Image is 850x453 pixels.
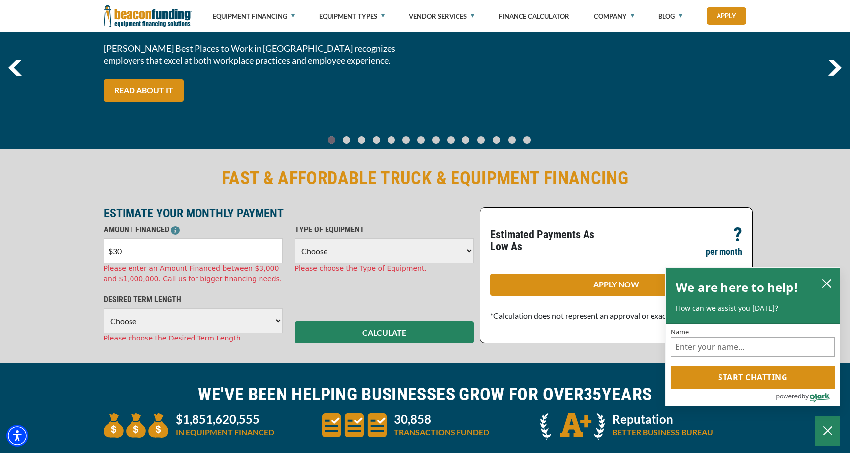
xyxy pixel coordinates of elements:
a: Powered by Olark - open in a new tab [776,389,840,406]
img: Left Navigator [8,60,22,76]
h2: We are here to help! [676,278,798,297]
button: Close Chatbox [815,416,840,446]
a: Go To Slide 4 [386,136,397,144]
button: Start chatting [671,366,835,389]
img: A + icon [540,413,605,440]
p: How can we assist you [DATE]? [676,303,830,313]
a: Go To Slide 12 [506,136,518,144]
span: powered [776,390,801,402]
p: BETTER BUSINESS BUREAU [612,426,713,438]
a: Go To Slide 2 [356,136,368,144]
a: Go To Slide 7 [430,136,442,144]
p: IN EQUIPMENT FINANCED [176,426,274,438]
p: TRANSACTIONS FUNDED [394,426,489,438]
a: Go To Slide 0 [326,136,338,144]
input: Name [671,337,835,357]
a: Apply [707,7,746,25]
p: AMOUNT FINANCED [104,224,283,236]
button: CALCULATE [295,321,474,343]
p: ? [733,229,742,241]
a: Go To Slide 11 [490,136,503,144]
span: 35 [584,384,602,405]
p: 30,858 [394,413,489,425]
label: Name [671,329,835,335]
a: Go To Slide 1 [341,136,353,144]
a: Go To Slide 3 [371,136,383,144]
a: Go To Slide 5 [400,136,412,144]
a: Go To Slide 10 [475,136,487,144]
h2: FAST & AFFORDABLE TRUCK & EQUIPMENT FINANCING [104,167,747,190]
div: Please choose the Desired Term Length. [104,333,283,343]
h2: WE'VE BEEN HELPING BUSINESSES GROW FOR OVER YEARS [104,383,747,406]
a: Go To Slide 6 [415,136,427,144]
p: Estimated Payments As Low As [490,229,610,253]
div: olark chatbox [665,267,840,407]
p: ESTIMATE YOUR MONTHLY PAYMENT [104,207,474,219]
button: close chatbox [819,276,835,290]
div: Please enter an Amount Financed between $3,000 and $1,000,000. Call us for bigger financing needs. [104,263,283,284]
img: Right Navigator [828,60,842,76]
div: Accessibility Menu [6,425,28,447]
p: TYPE OF EQUIPMENT [295,224,474,236]
a: READ ABOUT IT [104,79,184,102]
a: Go To Slide 9 [460,136,472,144]
span: [PERSON_NAME] Best Places to Work in [GEOGRAPHIC_DATA] recognizes employers that excel at both wo... [104,42,419,67]
a: next [828,60,842,76]
div: Please choose the Type of Equipment. [295,263,474,274]
a: previous [8,60,22,76]
a: Go To Slide 13 [521,136,533,144]
input: $0 [104,238,283,263]
a: Go To Slide 8 [445,136,457,144]
a: APPLY NOW [490,274,742,296]
p: Reputation [612,413,713,425]
p: DESIRED TERM LENGTH [104,294,283,306]
span: *Calculation does not represent an approval or exact loan amount. [490,311,715,320]
img: three document icons to convery large amount of transactions funded [322,413,387,437]
span: by [802,390,809,402]
p: per month [706,246,742,258]
p: $1,851,620,555 [176,413,274,425]
img: three money bags to convey large amount of equipment financed [104,413,168,438]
